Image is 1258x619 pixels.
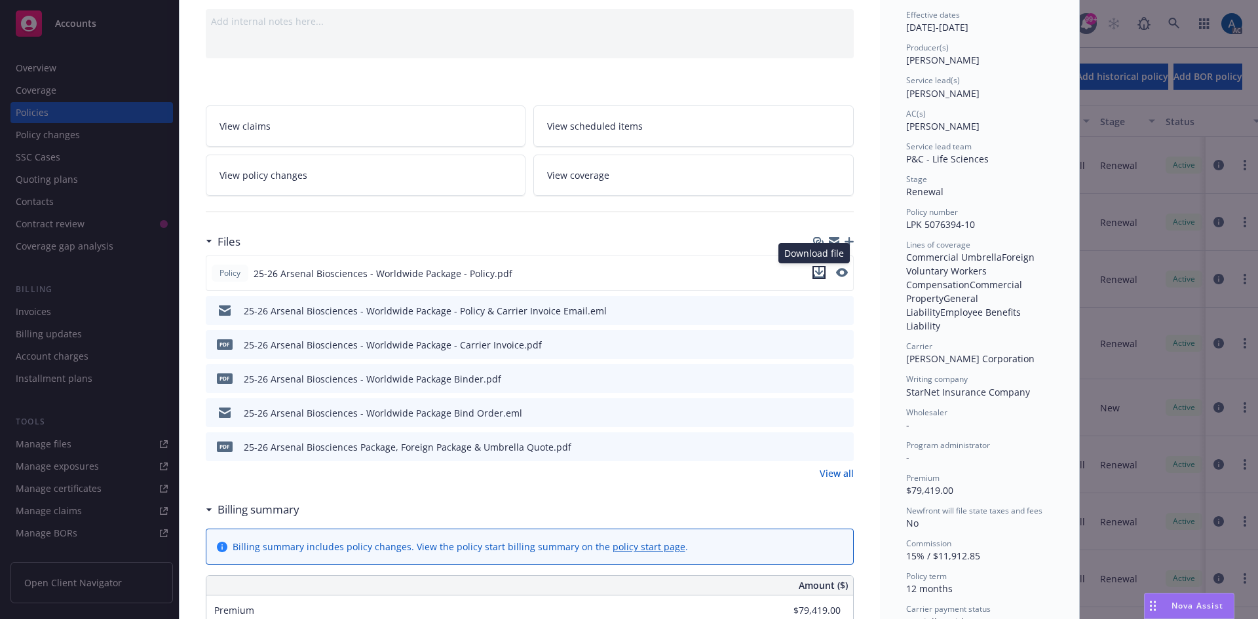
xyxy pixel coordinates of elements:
[906,341,932,352] span: Carrier
[906,352,1035,365] span: [PERSON_NAME] Corporation
[217,267,243,279] span: Policy
[837,338,848,352] button: preview file
[906,484,953,497] span: $79,419.00
[816,304,826,318] button: download file
[613,540,685,553] a: policy start page
[906,386,1030,398] span: StarNet Insurance Company
[836,268,848,277] button: preview file
[244,304,607,318] div: 25-26 Arsenal Biosciences - Worldwide Package - Policy & Carrier Invoice Email.eml
[906,206,958,217] span: Policy number
[1172,600,1223,611] span: Nova Assist
[906,451,909,464] span: -
[254,267,512,280] span: 25-26 Arsenal Biosciences - Worldwide Package - Policy.pdf
[906,42,949,53] span: Producer(s)
[218,501,299,518] h3: Billing summary
[533,105,854,147] a: View scheduled items
[906,141,972,152] span: Service lead team
[1144,593,1234,619] button: Nova Assist
[812,266,826,279] button: download file
[906,185,943,198] span: Renewal
[906,292,981,318] span: General Liability
[217,373,233,383] span: pdf
[778,243,850,263] div: Download file
[244,372,501,386] div: 25-26 Arsenal Biosciences - Worldwide Package Binder.pdf
[219,119,271,133] span: View claims
[217,441,233,451] span: pdf
[906,538,951,549] span: Commission
[837,372,848,386] button: preview file
[206,501,299,518] div: Billing summary
[906,582,953,595] span: 12 months
[906,218,975,231] span: LPK 5076394-10
[906,278,1025,305] span: Commercial Property
[837,304,848,318] button: preview file
[906,54,980,66] span: [PERSON_NAME]
[816,406,826,420] button: download file
[812,266,826,281] button: download file
[219,168,307,182] span: View policy changes
[218,233,240,250] h3: Files
[906,87,980,100] span: [PERSON_NAME]
[906,306,1023,332] span: Employee Benefits Liability
[906,419,909,431] span: -
[906,251,1002,263] span: Commercial Umbrella
[233,540,688,553] div: Billing summary includes policy changes. View the policy start billing summary on the .
[906,571,947,582] span: Policy term
[906,108,926,119] span: AC(s)
[1145,593,1161,618] div: Drag to move
[906,120,980,132] span: [PERSON_NAME]
[906,239,970,250] span: Lines of coverage
[816,372,826,386] button: download file
[816,338,826,352] button: download file
[906,472,940,483] span: Premium
[211,14,848,28] div: Add internal notes here...
[906,75,960,86] span: Service lead(s)
[244,440,571,454] div: 25-26 Arsenal Biosciences Package, Foreign Package & Umbrella Quote.pdf
[906,153,989,165] span: P&C - Life Sciences
[244,338,542,352] div: 25-26 Arsenal Biosciences - Worldwide Package - Carrier Invoice.pdf
[906,174,927,185] span: Stage
[206,105,526,147] a: View claims
[906,517,919,529] span: No
[206,233,240,250] div: Files
[547,168,609,182] span: View coverage
[906,9,1053,34] div: [DATE] - [DATE]
[837,406,848,420] button: preview file
[906,9,960,20] span: Effective dates
[906,505,1042,516] span: Newfront will file state taxes and fees
[836,266,848,281] button: preview file
[837,440,848,454] button: preview file
[547,119,643,133] span: View scheduled items
[906,373,968,385] span: Writing company
[906,440,990,451] span: Program administrator
[244,406,522,420] div: 25-26 Arsenal Biosciences - Worldwide Package Bind Order.eml
[906,603,991,614] span: Carrier payment status
[533,155,854,196] a: View coverage
[820,466,854,480] a: View all
[799,578,848,592] span: Amount ($)
[906,251,1037,291] span: Foreign Voluntary Workers Compensation
[906,550,980,562] span: 15% / $11,912.85
[217,339,233,349] span: pdf
[214,604,254,616] span: Premium
[906,407,947,418] span: Wholesaler
[206,155,526,196] a: View policy changes
[816,440,826,454] button: download file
